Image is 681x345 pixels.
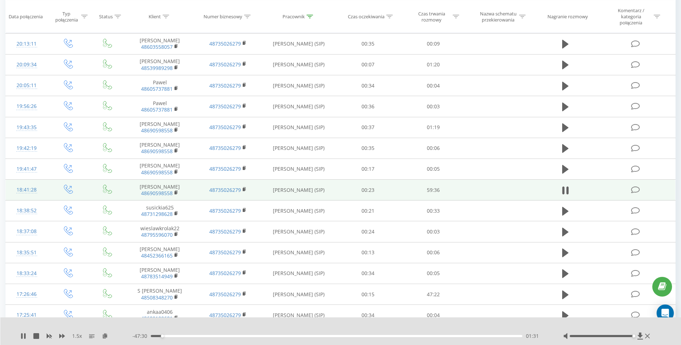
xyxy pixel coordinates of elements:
td: Pawel [126,75,194,96]
td: [PERSON_NAME] (SIP) [262,242,335,263]
td: [PERSON_NAME] (SIP) [262,263,335,284]
a: 48735026279 [209,291,241,298]
div: Komentarz / kategoria połączenia [610,8,652,26]
div: 18:35:51 [13,246,40,260]
a: 48735026279 [209,270,241,277]
a: 48735026279 [209,207,241,214]
a: 48735026279 [209,228,241,235]
a: 48735026279 [209,145,241,151]
td: 00:34 [335,75,401,96]
a: 48735026279 [209,124,241,131]
div: Open Intercom Messenger [657,304,674,322]
td: 00:36 [335,96,401,117]
td: S [PERSON_NAME] [126,284,194,305]
td: 00:07 [335,54,401,75]
a: 48735026279 [209,186,241,193]
span: - 47:30 [132,332,151,340]
a: 48735026279 [209,61,241,68]
a: 48735026279 [209,312,241,318]
td: [PERSON_NAME] (SIP) [262,284,335,305]
td: [PERSON_NAME] [126,242,194,263]
a: 48690598558 [141,127,173,134]
div: 19:41:47 [13,162,40,176]
td: 00:23 [335,180,401,200]
div: Nagranie rozmowy [547,14,588,20]
a: 48690598558 [141,169,173,176]
td: 00:05 [401,263,466,284]
div: 17:25:41 [13,308,40,322]
td: 00:21 [335,200,401,221]
td: [PERSON_NAME] (SIP) [262,96,335,117]
td: 00:13 [335,242,401,263]
div: 18:33:24 [13,266,40,280]
div: 19:42:19 [13,141,40,155]
a: 48605737881 [141,106,173,113]
a: 48795596070 [141,231,173,238]
div: 18:38:52 [13,204,40,218]
div: Data połączenia [9,14,42,20]
td: [PERSON_NAME] (SIP) [262,159,335,179]
div: Accessibility label [632,335,635,337]
td: [PERSON_NAME] [126,180,194,200]
td: 59:36 [401,180,466,200]
td: [PERSON_NAME] [126,159,194,179]
div: 18:37:08 [13,225,40,238]
td: [PERSON_NAME] [126,54,194,75]
td: 00:17 [335,159,401,179]
td: [PERSON_NAME] (SIP) [262,221,335,242]
td: 00:15 [335,284,401,305]
td: 00:35 [335,33,401,54]
a: 48735026279 [209,165,241,172]
a: 48452366165 [141,252,173,259]
div: Typ połączenia [54,10,79,23]
td: 00:04 [401,305,466,326]
td: [PERSON_NAME] (SIP) [262,33,335,54]
div: Pracownik [283,14,305,20]
td: [PERSON_NAME] (SIP) [262,54,335,75]
div: Czas oczekiwania [348,14,384,20]
td: 00:35 [335,138,401,159]
td: [PERSON_NAME] [126,138,194,159]
td: susickia625 [126,200,194,221]
td: 00:09 [401,33,466,54]
a: 48735026279 [209,249,241,256]
div: 20:05:11 [13,79,40,93]
td: 00:04 [401,75,466,96]
td: 00:37 [335,117,401,138]
a: 48605737881 [141,85,173,92]
td: [PERSON_NAME] (SIP) [262,305,335,326]
td: [PERSON_NAME] (SIP) [262,117,335,138]
div: 20:09:34 [13,58,40,72]
td: 00:34 [335,305,401,326]
a: 48609199681 [141,315,173,322]
td: 00:03 [401,221,466,242]
td: 00:05 [401,159,466,179]
a: 48603558057 [141,43,173,50]
a: 48735026279 [209,82,241,89]
div: 20:13:11 [13,37,40,51]
div: 19:56:26 [13,99,40,113]
td: 01:20 [401,54,466,75]
td: [PERSON_NAME] (SIP) [262,138,335,159]
div: Czas trwania rozmowy [412,10,451,23]
td: [PERSON_NAME] (SIP) [262,75,335,96]
div: 19:43:35 [13,120,40,134]
td: 00:06 [401,242,466,263]
a: 48539989298 [141,65,173,71]
td: 47:22 [401,284,466,305]
td: [PERSON_NAME] [126,117,194,138]
a: 48783514949 [141,273,173,280]
span: 1.5 x [72,332,82,340]
td: [PERSON_NAME] [126,33,194,54]
a: 48508348270 [141,294,173,301]
td: 00:24 [335,221,401,242]
td: [PERSON_NAME] (SIP) [262,180,335,200]
td: 00:33 [401,200,466,221]
a: 48735026279 [209,103,241,110]
td: wieslawkrolak22 [126,221,194,242]
td: 01:19 [401,117,466,138]
td: ankaa0406 [126,305,194,326]
td: Pawel [126,96,194,117]
a: 48735026279 [209,40,241,47]
div: Numer biznesowy [204,14,242,20]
